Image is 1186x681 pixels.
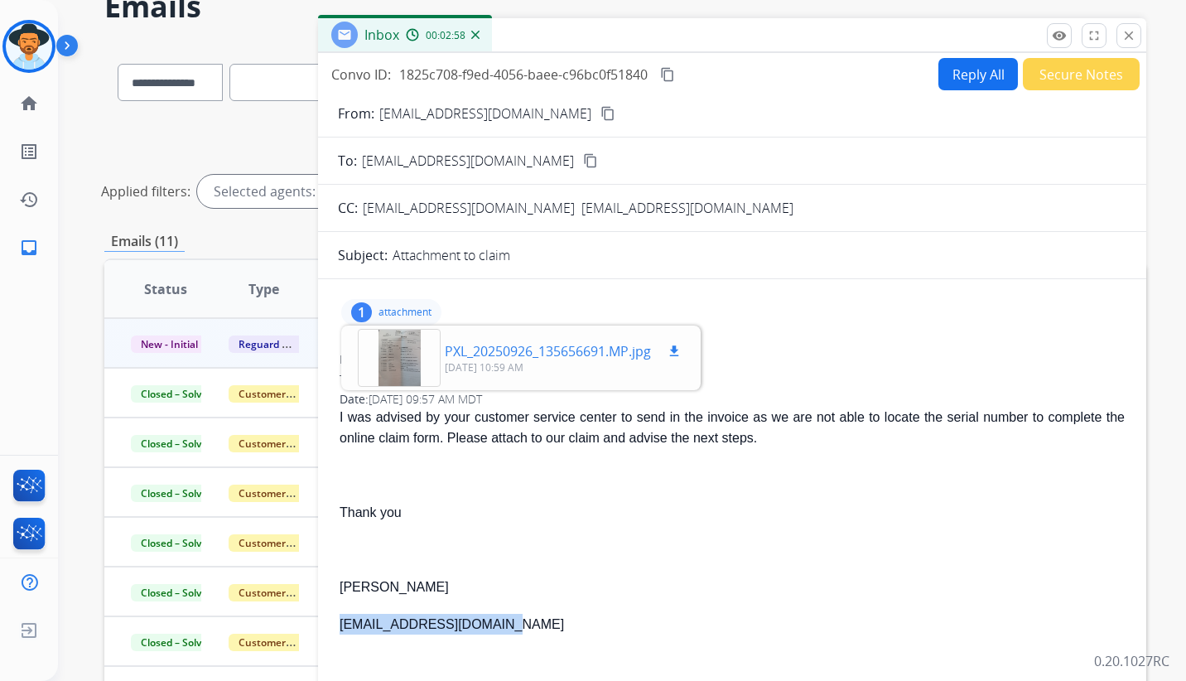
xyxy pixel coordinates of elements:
[340,408,1125,448] p: I was advised by your customer service center to send in the invoice as we are not able to locate...
[364,26,399,44] span: Inbox
[660,67,675,82] mat-icon: content_copy
[101,181,190,201] p: Applied filters:
[1052,28,1067,43] mat-icon: remove_red_eye
[1087,28,1102,43] mat-icon: fullscreen
[6,23,52,70] img: avatar
[583,153,598,168] mat-icon: content_copy
[667,344,682,359] mat-icon: download
[1121,28,1136,43] mat-icon: close
[144,279,187,299] span: Status
[340,614,1125,635] p: [EMAIL_ADDRESS][DOMAIN_NAME]
[19,142,39,162] mat-icon: list_alt
[1023,58,1140,90] button: Secure Notes
[938,58,1018,90] button: Reply All
[340,502,1125,523] p: Thank you
[445,341,651,361] p: PXL_20250926_135656691.MP.jpg
[378,306,431,319] p: attachment
[229,634,336,651] span: Customer Support
[1094,651,1169,671] p: 0.20.1027RC
[340,391,1125,408] div: Date:
[104,231,185,252] p: Emails (11)
[445,361,684,374] p: [DATE] 10:59 AM
[338,151,357,171] p: To:
[131,385,223,403] span: Closed – Solved
[131,584,223,601] span: Closed – Solved
[229,534,336,552] span: Customer Support
[363,199,575,217] span: [EMAIL_ADDRESS][DOMAIN_NAME]
[131,435,223,452] span: Closed – Solved
[229,584,336,601] span: Customer Support
[340,577,1125,597] p: [PERSON_NAME]
[362,151,574,171] span: [EMAIL_ADDRESS][DOMAIN_NAME]
[426,29,465,42] span: 00:02:58
[229,385,336,403] span: Customer Support
[340,371,1125,388] div: To:
[131,534,223,552] span: Closed – Solved
[393,245,510,265] p: Attachment to claim
[229,485,336,502] span: Customer Support
[229,336,304,353] span: Reguard CS
[581,199,793,217] span: [EMAIL_ADDRESS][DOMAIN_NAME]
[340,351,1125,368] div: From:
[338,198,358,218] p: CC:
[131,634,223,651] span: Closed – Solved
[19,238,39,258] mat-icon: inbox
[197,175,343,208] div: Selected agents: 1
[369,391,482,407] span: [DATE] 09:57 AM MDT
[379,104,591,123] p: [EMAIL_ADDRESS][DOMAIN_NAME]
[19,94,39,113] mat-icon: home
[131,336,208,353] span: New - Initial
[338,245,388,265] p: Subject:
[351,302,372,322] div: 1
[131,485,223,502] span: Closed – Solved
[331,65,391,85] p: Convo ID:
[600,106,615,121] mat-icon: content_copy
[248,279,279,299] span: Type
[338,104,374,123] p: From:
[229,435,336,452] span: Customer Support
[399,65,648,84] span: 1825c708-f9ed-4056-baee-c96bc0f51840
[19,190,39,210] mat-icon: history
